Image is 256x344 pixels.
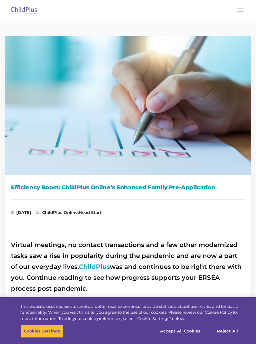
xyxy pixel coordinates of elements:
[11,211,31,217] span: [DATE]
[36,211,102,217] span: ,
[157,325,204,338] button: Accept All Cookies
[21,325,63,338] button: Cookies Settings
[208,325,247,338] button: Reject All
[79,263,110,270] a: ChildPlus
[11,183,245,192] h1: Efficiency Boost: ChildPlus Online’s Enhanced Family Pre-Application
[11,240,245,294] h2: Virtual meetings, no contact transactions and a few other modernized tasks saw a rise in populari...
[239,300,253,314] button: Close
[9,3,39,17] img: ChildPlus by Procare Solutions
[79,210,102,215] a: Head Start
[20,303,238,322] div: This website uses cookies to create a better user experience, provide statistics about user visit...
[42,210,78,215] a: ChildPlus Online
